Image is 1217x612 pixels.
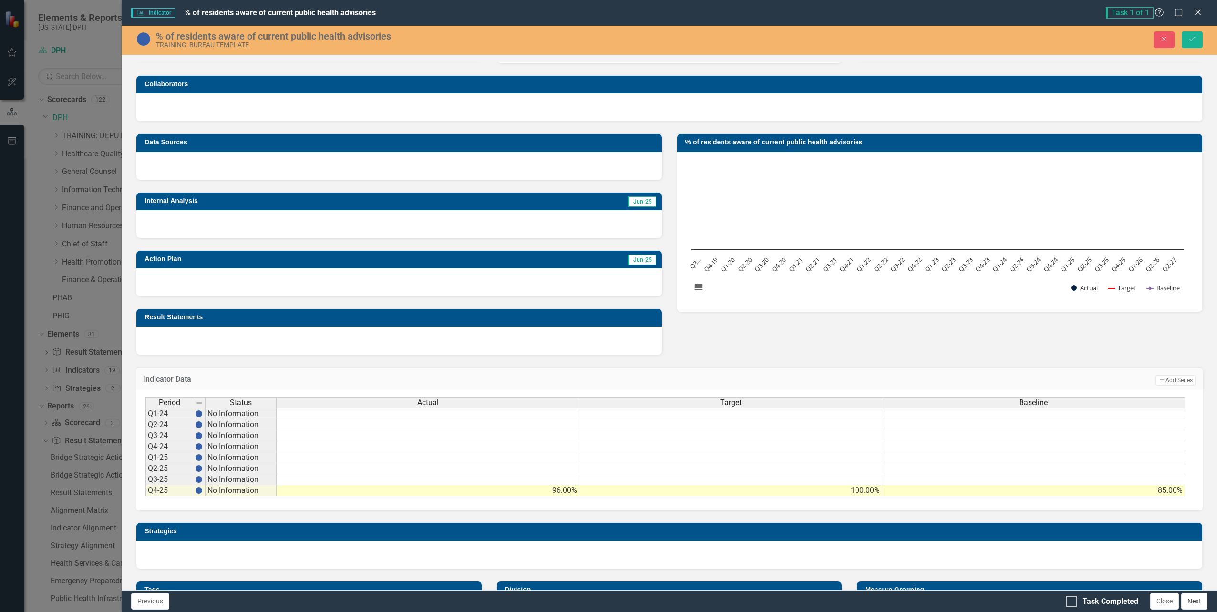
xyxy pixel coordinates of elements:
[206,430,277,441] td: No Information
[156,41,742,49] div: TRAINING: BUREAU TEMPLATE
[687,255,702,271] text: Q3…
[206,463,277,474] td: No Information
[143,375,716,384] h3: Indicator Data
[1108,284,1136,292] button: Show Target
[1155,375,1196,386] button: Add Series
[195,410,203,418] img: BgCOk07PiH71IgAAAABJRU5ErkJggg==
[1143,255,1161,273] text: Q2-26
[195,465,203,472] img: BgCOk07PiH71IgAAAABJRU5ErkJggg==
[628,196,656,207] span: Jun-25
[770,255,787,273] text: Q4-20
[719,255,736,273] text: Q1-20
[145,408,193,419] td: Q1-24
[990,255,1009,273] text: Q1-24
[1160,255,1178,273] text: Q2-27
[195,443,203,450] img: BgCOk07PiH71IgAAAABJRU5ErkJggg==
[701,255,719,273] text: Q4-19
[144,81,1197,88] h3: Collaborators
[144,197,474,204] h3: Internal Analysis
[159,398,180,407] span: Period
[1126,255,1144,273] text: Q1-26
[1007,255,1025,273] text: Q2-24
[145,430,193,441] td: Q3-24
[156,31,742,41] div: % of residents aware of current public health advisories
[131,593,169,610] button: Previous
[804,255,821,273] text: Q2-21
[628,255,656,265] span: Jun-25
[1058,255,1076,273] text: Q1-25
[206,408,277,419] td: No Information
[786,255,804,273] text: Q1-21
[1150,593,1179,610] button: Close
[195,432,203,439] img: BgCOk07PiH71IgAAAABJRU5ErkJggg==
[753,255,770,273] text: Q3-20
[195,421,203,428] img: BgCOk07PiH71IgAAAABJRU5ErkJggg==
[735,255,753,273] text: Q2-20
[196,399,203,407] img: 8DAGhfEEPCf229AAAAAElFTkSuQmCC
[206,441,277,452] td: No Information
[206,452,277,463] td: No Information
[1092,255,1110,273] text: Q3-25
[888,255,906,273] text: Q3-22
[579,485,882,496] td: 100.00%
[145,441,193,452] td: Q4-24
[1019,398,1048,407] span: Baseline
[206,485,277,496] td: No Information
[206,419,277,430] td: No Information
[505,586,837,593] h3: Division
[136,31,151,47] img: No Information
[277,485,579,496] td: 96.00%
[973,255,991,273] text: Q4-23
[1083,596,1138,607] div: Task Completed
[687,159,1193,302] div: Chart. Highcharts interactive chart.
[195,454,203,461] img: BgCOk07PiH71IgAAAABJRU5ErkJggg==
[1075,255,1093,273] text: Q2-25
[871,255,889,273] text: Q2-22
[195,487,203,494] img: BgCOk07PiH71IgAAAABJRU5ErkJggg==
[145,485,193,496] td: Q4-25
[145,474,193,485] td: Q3-25
[692,281,705,294] button: View chart menu, Chart
[185,8,376,17] span: % of residents aware of current public health advisories
[230,398,252,407] span: Status
[131,8,175,18] span: Indicator
[865,586,1197,593] h3: Measure Grouping
[1106,7,1154,19] span: Task 1 of 1
[855,255,872,273] text: Q1-22
[687,159,1189,302] svg: Interactive chart
[144,586,477,593] h3: Tags
[1024,255,1042,273] text: Q3-24
[145,419,193,430] td: Q2-24
[145,463,193,474] td: Q2-25
[957,255,974,273] text: Q3-23
[1109,255,1127,273] text: Q4-25
[1042,255,1060,273] text: Q4-24
[1147,284,1180,292] button: Show Baseline
[906,255,923,273] text: Q4-22
[821,255,838,273] text: Q3-21
[144,528,1197,535] h3: Strategies
[144,314,657,321] h3: Result Statements
[1071,284,1098,292] button: Show Actual
[882,485,1185,496] td: 85.00%
[206,474,277,485] td: No Information
[939,255,957,273] text: Q2-23
[685,139,1197,146] h3: % of residents aware of current public health advisories
[1181,593,1207,610] button: Next
[417,398,439,407] span: Actual
[144,255,428,263] h3: Action Plan
[145,452,193,463] td: Q1-25
[144,139,657,146] h3: Data Sources
[720,398,742,407] span: Target
[837,255,855,273] text: Q4-21
[922,255,940,273] text: Q1-23
[195,476,203,483] img: BgCOk07PiH71IgAAAABJRU5ErkJggg==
